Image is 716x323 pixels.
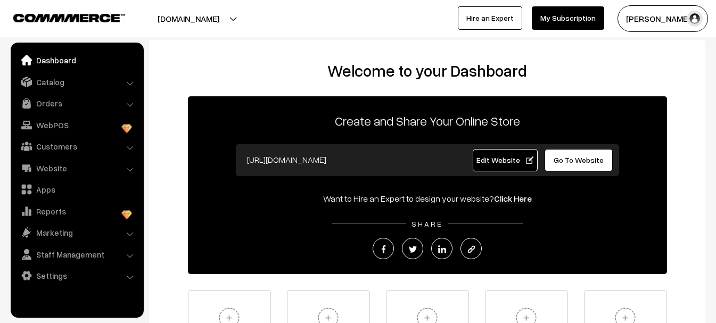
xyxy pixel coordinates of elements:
[13,115,140,135] a: WebPOS
[406,219,448,228] span: SHARE
[476,155,533,164] span: Edit Website
[532,6,604,30] a: My Subscription
[554,155,604,164] span: Go To Website
[13,137,140,156] a: Customers
[13,266,140,285] a: Settings
[120,5,257,32] button: [DOMAIN_NAME]
[160,61,695,80] h2: Welcome to your Dashboard
[188,111,667,130] p: Create and Share Your Online Store
[188,192,667,205] div: Want to Hire an Expert to design your website?
[13,159,140,178] a: Website
[618,5,708,32] button: [PERSON_NAME]
[13,51,140,70] a: Dashboard
[473,149,538,171] a: Edit Website
[13,180,140,199] a: Apps
[13,11,106,23] a: COMMMERCE
[545,149,613,171] a: Go To Website
[13,72,140,92] a: Catalog
[13,14,125,22] img: COMMMERCE
[13,245,140,264] a: Staff Management
[687,11,703,27] img: user
[13,223,140,242] a: Marketing
[13,202,140,221] a: Reports
[13,94,140,113] a: Orders
[458,6,522,30] a: Hire an Expert
[494,193,532,204] a: Click Here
